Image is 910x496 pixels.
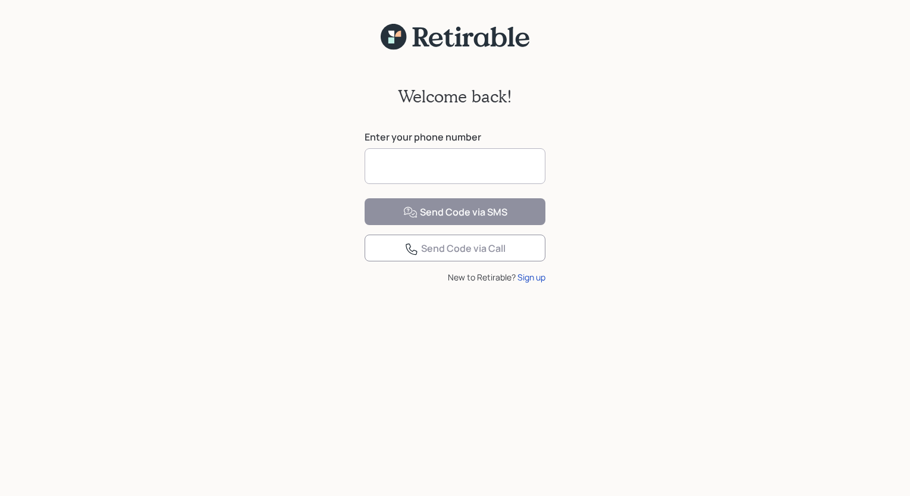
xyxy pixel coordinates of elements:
button: Send Code via SMS [365,198,545,225]
div: Send Code via Call [404,242,506,256]
button: Send Code via Call [365,235,545,261]
div: New to Retirable? [365,271,545,283]
label: Enter your phone number [365,130,545,144]
h2: Welcome back! [398,86,512,107]
div: Sign up [517,271,545,283]
div: Send Code via SMS [403,205,507,220]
